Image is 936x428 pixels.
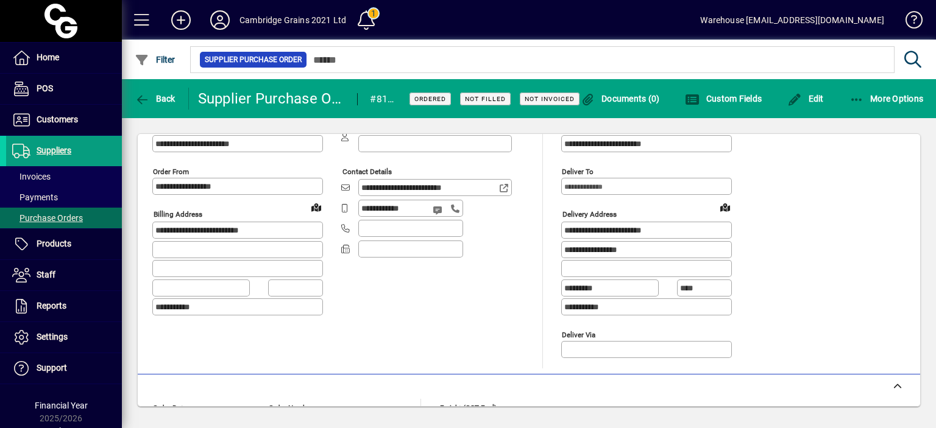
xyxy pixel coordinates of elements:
[12,172,51,181] span: Invoices
[37,83,53,93] span: POS
[6,74,122,104] a: POS
[784,88,827,110] button: Edit
[37,114,78,124] span: Customers
[6,229,122,259] a: Products
[525,95,575,103] span: Not Invoiced
[12,213,83,223] span: Purchase Orders
[37,363,67,373] span: Support
[239,10,346,30] div: Cambridge Grains 2021 Ltd
[12,192,58,202] span: Payments
[37,52,59,62] span: Home
[370,89,394,109] div: #8130
[849,94,924,103] span: More Options
[37,239,71,248] span: Products
[846,88,927,110] button: More Options
[37,146,71,155] span: Suppliers
[37,301,66,310] span: Reports
[682,88,765,110] button: Custom Fields
[135,55,175,65] span: Filter
[896,2,921,42] a: Knowledge Base
[37,332,68,342] span: Settings
[685,94,762,103] span: Custom Fields
[269,403,313,412] mat-label: Order number
[424,195,453,225] button: Send SMS
[153,403,187,412] mat-label: Order date
[440,403,497,412] mat-label: Freight (GST excl)
[700,10,884,30] div: Warehouse [EMAIL_ADDRESS][DOMAIN_NAME]
[161,9,200,31] button: Add
[715,197,735,217] a: View on map
[787,94,824,103] span: Edit
[132,49,179,71] button: Filter
[132,88,179,110] button: Back
[581,94,660,103] span: Documents (0)
[307,197,326,217] a: View on map
[6,166,122,187] a: Invoices
[6,105,122,135] a: Customers
[414,95,446,103] span: Ordered
[6,322,122,353] a: Settings
[153,167,189,176] mat-label: Order from
[6,260,122,290] a: Staff
[562,167,594,176] mat-label: Deliver To
[578,88,663,110] button: Documents (0)
[35,401,88,410] span: Financial Year
[6,43,122,73] a: Home
[6,208,122,228] a: Purchase Orders
[6,187,122,208] a: Payments
[37,270,55,279] span: Staff
[562,330,595,339] mat-label: Deliver via
[122,88,189,110] app-page-header-button: Back
[465,95,506,103] span: Not Filled
[6,353,122,384] a: Support
[200,9,239,31] button: Profile
[135,94,175,103] span: Back
[205,54,302,66] span: Supplier Purchase Order
[198,89,346,108] div: Supplier Purchase Order
[6,291,122,321] a: Reports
